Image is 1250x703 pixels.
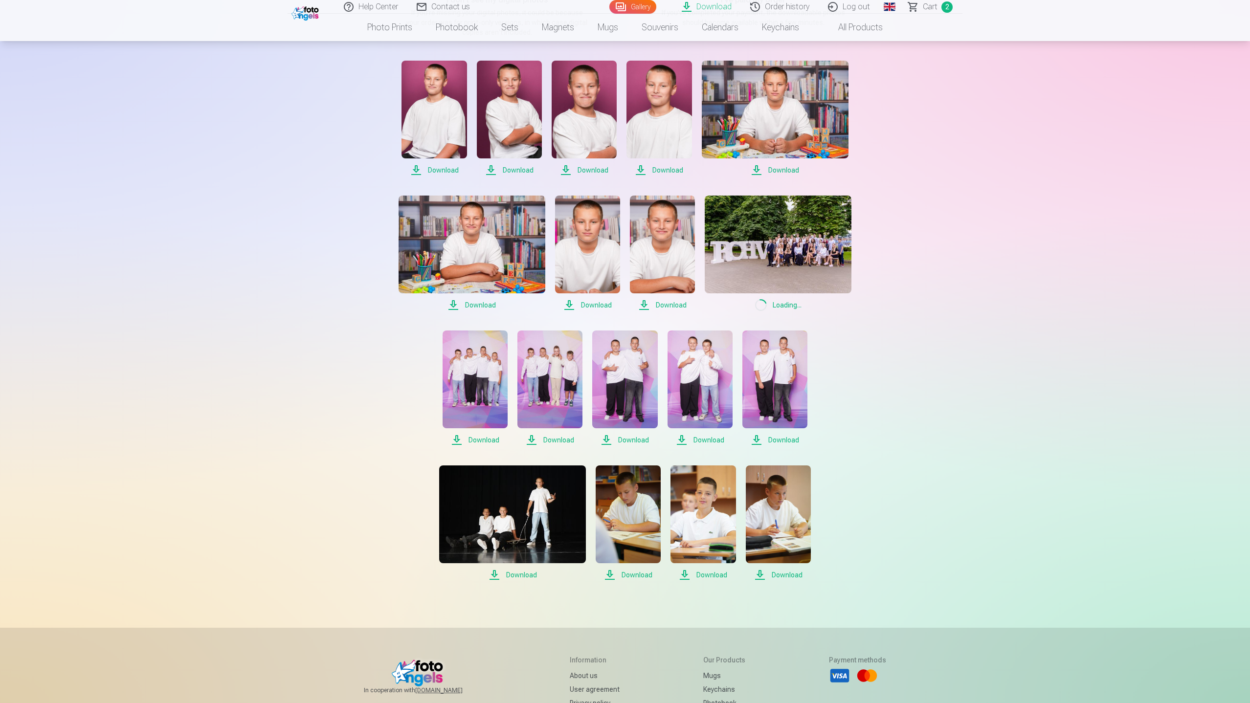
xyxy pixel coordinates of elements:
[364,686,486,694] span: In cooperation with
[356,14,424,41] a: Photo prints
[670,465,736,581] a: Download
[668,330,733,446] a: Download
[586,14,630,41] a: Mugs
[705,299,851,311] span: Loading ...
[630,196,695,311] a: Download
[829,655,886,665] h5: Payment methods
[596,465,661,581] a: Download
[530,14,586,41] a: Magnets
[477,164,542,176] span: Download
[630,14,690,41] a: Souvenirs
[811,14,894,41] a: All products
[702,164,848,176] span: Download
[517,434,582,446] span: Download
[402,61,467,176] a: Download
[923,1,937,13] span: Сart
[477,61,542,176] a: Download
[690,14,750,41] a: Calendars
[439,465,586,581] a: Download
[570,669,620,682] a: About us
[670,569,736,581] span: Download
[746,465,811,581] a: Download
[626,164,692,176] span: Download
[402,164,467,176] span: Download
[443,330,508,446] a: Download
[703,682,745,696] a: Keychains
[399,196,545,311] a: Download
[856,665,878,686] li: Mastercard
[399,299,545,311] span: Download
[443,434,508,446] span: Download
[555,196,620,311] a: Download
[517,330,582,446] a: Download
[291,4,321,21] img: /fa1
[630,299,695,311] span: Download
[750,14,811,41] a: Keychains
[592,434,657,446] span: Download
[746,569,811,581] span: Download
[570,682,620,696] a: User agreement
[439,569,586,581] span: Download
[705,196,851,311] a: Loading...
[668,434,733,446] span: Download
[415,686,486,694] a: [DOMAIN_NAME]
[626,61,692,176] a: Download
[596,569,661,581] span: Download
[702,61,848,176] a: Download
[742,330,807,446] a: Download
[570,655,620,665] h5: Information
[552,61,617,176] a: Download
[941,1,953,13] span: 2
[829,665,850,686] li: Visa
[703,669,745,682] a: Mugs
[592,330,657,446] a: Download
[742,434,807,446] span: Download
[552,164,617,176] span: Download
[424,14,490,41] a: Photobook
[490,14,530,41] a: Sets
[555,299,620,311] span: Download
[703,655,745,665] h5: Our products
